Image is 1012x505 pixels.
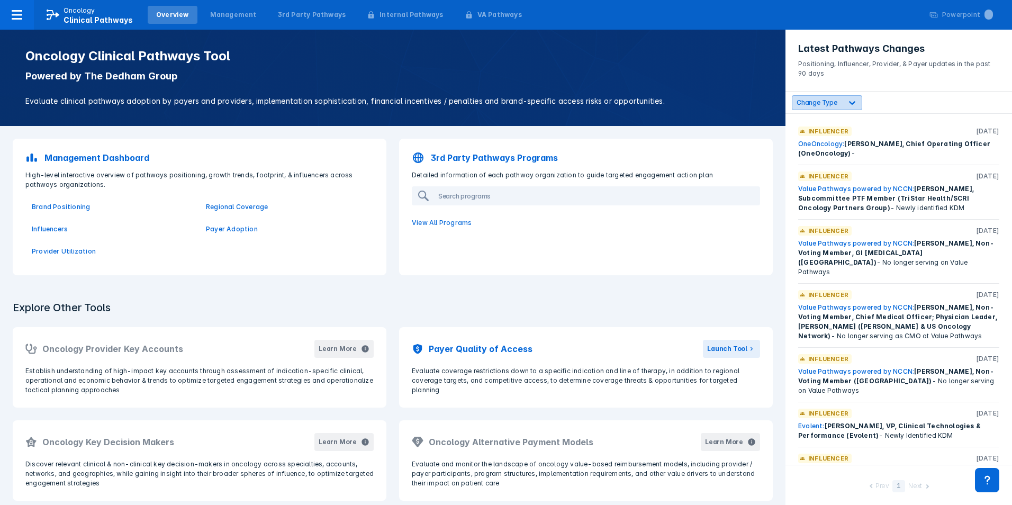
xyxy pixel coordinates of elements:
[703,340,760,358] button: Launch Tool
[975,468,999,492] div: Contact Support
[808,354,848,364] p: Influencer
[908,481,922,492] div: Next
[210,10,257,20] div: Management
[64,6,95,15] p: Oncology
[156,10,189,20] div: Overview
[808,290,848,300] p: Influencer
[64,15,133,24] span: Clinical Pathways
[25,366,374,395] p: Establish understanding of high-impact key accounts through assessment of indication-specific cli...
[319,437,357,447] div: Learn More
[32,247,193,256] a: Provider Utilization
[42,436,174,448] h2: Oncology Key Decision Makers
[44,151,149,164] p: Management Dashboard
[206,224,367,234] a: Payer Adoption
[798,303,999,341] div: - No longer serving as CMO at Value Pathways
[701,433,760,451] button: Learn More
[798,421,999,440] div: - Newly Identified KDM
[269,6,355,24] a: 3rd Party Pathways
[429,342,532,355] h2: Payer Quality of Access
[19,170,380,190] p: High-level interactive overview of pathways positioning, growth trends, footprint, & influencers ...
[705,437,743,447] div: Learn More
[477,10,522,20] div: VA Pathways
[379,10,443,20] div: Internal Pathways
[798,185,914,193] a: Value Pathways powered by NCCN:
[202,6,265,24] a: Management
[798,239,994,266] span: [PERSON_NAME], Non-Voting Member, GI [MEDICAL_DATA] ([GEOGRAPHIC_DATA])
[808,127,848,136] p: Influencer
[25,70,760,83] p: Powered by The Dedham Group
[808,226,848,236] p: Influencer
[314,433,374,451] button: Learn More
[798,239,914,247] a: Value Pathways powered by NCCN:
[798,185,974,212] span: [PERSON_NAME], Subcommittee PTF Member (TriStar Health/SCRI Oncology Partners Group)
[892,480,905,492] div: 1
[798,303,914,311] a: Value Pathways powered by NCCN:
[798,422,981,439] span: [PERSON_NAME], VP, Clinical Technologies & Performance (Evolent)
[808,454,848,463] p: Influencer
[405,170,766,180] p: Detailed information of each pathway organization to guide targeted engagement action plan
[875,481,889,492] div: Prev
[314,340,374,358] button: Learn More
[976,454,999,463] p: [DATE]
[798,422,825,430] a: Evolent:
[32,224,193,234] a: Influencers
[976,409,999,418] p: [DATE]
[798,139,999,158] div: -
[976,226,999,236] p: [DATE]
[798,184,999,213] div: - Newly identified KDM
[808,409,848,418] p: Influencer
[19,145,380,170] a: Management Dashboard
[429,436,593,448] h2: Oncology Alternative Payment Models
[976,127,999,136] p: [DATE]
[707,344,747,354] div: Launch Tool
[25,459,374,488] p: Discover relevant clinical & non-clinical key decision-makers in oncology across specialties, acc...
[976,172,999,181] p: [DATE]
[797,98,837,106] span: Change Type
[405,145,766,170] a: 3rd Party Pathways Programs
[798,367,914,375] a: Value Pathways powered by NCCN:
[6,294,117,321] h3: Explore Other Tools
[942,10,993,20] div: Powerpoint
[405,212,766,234] a: View All Programs
[412,366,760,395] p: Evaluate coverage restrictions down to a specific indication and line of therapy, in addition to ...
[798,367,999,395] div: - No longer serving on Value Pathways
[25,49,760,64] h1: Oncology Clinical Pathways Tool
[278,10,346,20] div: 3rd Party Pathways
[976,354,999,364] p: [DATE]
[798,42,999,55] h3: Latest Pathways Changes
[206,202,367,212] a: Regional Coverage
[798,55,999,78] p: Positioning, Influencer, Provider, & Payer updates in the past 90 days
[25,95,760,107] p: Evaluate clinical pathways adoption by payers and providers, implementation sophistication, finan...
[319,344,357,354] div: Learn More
[32,202,193,212] a: Brand Positioning
[798,239,999,277] div: - No longer serving on Value Pathways
[976,290,999,300] p: [DATE]
[431,151,558,164] p: 3rd Party Pathways Programs
[412,459,760,488] p: Evaluate and monitor the landscape of oncology value-based reimbursement models, including provid...
[434,187,752,204] input: Search programs
[148,6,197,24] a: Overview
[42,342,183,355] h2: Oncology Provider Key Accounts
[798,140,844,148] a: OneOncology:
[798,140,990,157] span: [PERSON_NAME], Chief Operating Officer (OneOncology)
[808,172,848,181] p: Influencer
